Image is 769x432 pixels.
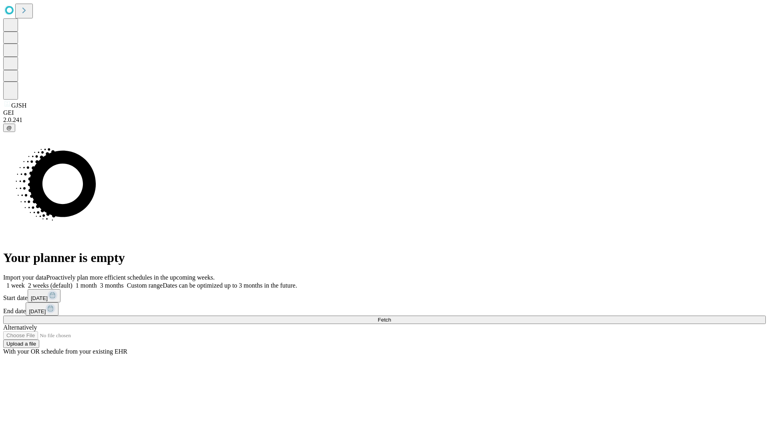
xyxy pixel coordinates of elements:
span: GJSH [11,102,26,109]
button: [DATE] [26,302,58,316]
span: Alternatively [3,324,37,331]
div: Start date [3,289,766,302]
span: 1 month [76,282,97,289]
span: 1 week [6,282,25,289]
span: [DATE] [29,308,46,314]
div: End date [3,302,766,316]
span: 2 weeks (default) [28,282,72,289]
button: Upload a file [3,340,39,348]
span: Import your data [3,274,46,281]
span: 3 months [100,282,124,289]
span: Custom range [127,282,163,289]
div: 2.0.241 [3,116,766,124]
span: @ [6,125,12,131]
span: Fetch [378,317,391,323]
span: [DATE] [31,295,48,301]
div: GEI [3,109,766,116]
span: With your OR schedule from your existing EHR [3,348,127,355]
span: Proactively plan more efficient schedules in the upcoming weeks. [46,274,215,281]
span: Dates can be optimized up to 3 months in the future. [163,282,297,289]
button: Fetch [3,316,766,324]
button: @ [3,124,15,132]
button: [DATE] [28,289,60,302]
h1: Your planner is empty [3,250,766,265]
